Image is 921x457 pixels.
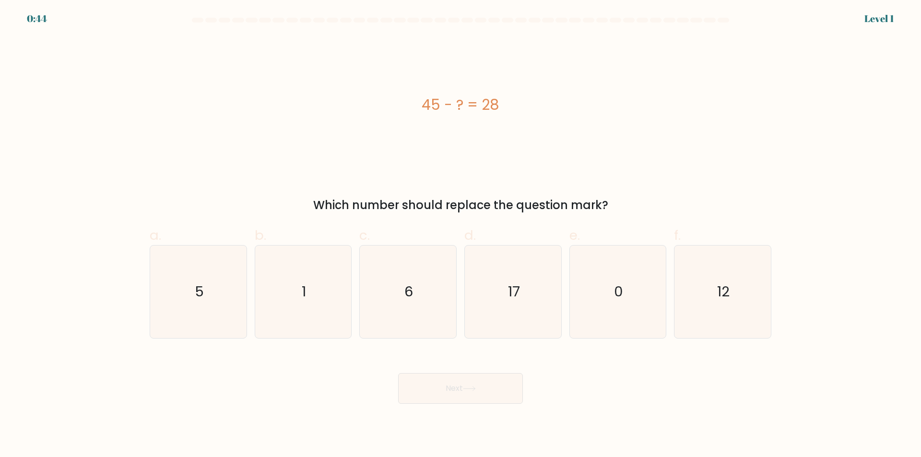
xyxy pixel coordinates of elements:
span: f. [674,226,681,245]
div: Level 1 [864,12,894,26]
span: b. [255,226,266,245]
div: Which number should replace the question mark? [155,197,766,214]
div: 0:44 [27,12,47,26]
text: 5 [195,282,204,302]
span: d. [464,226,476,245]
text: 6 [405,282,413,302]
text: 1 [302,282,306,302]
div: 45 - ? = 28 [150,94,771,116]
span: c. [359,226,370,245]
text: 17 [508,282,520,302]
span: a. [150,226,161,245]
text: 0 [614,282,623,302]
button: Next [398,373,523,404]
span: e. [569,226,580,245]
text: 12 [718,282,730,302]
